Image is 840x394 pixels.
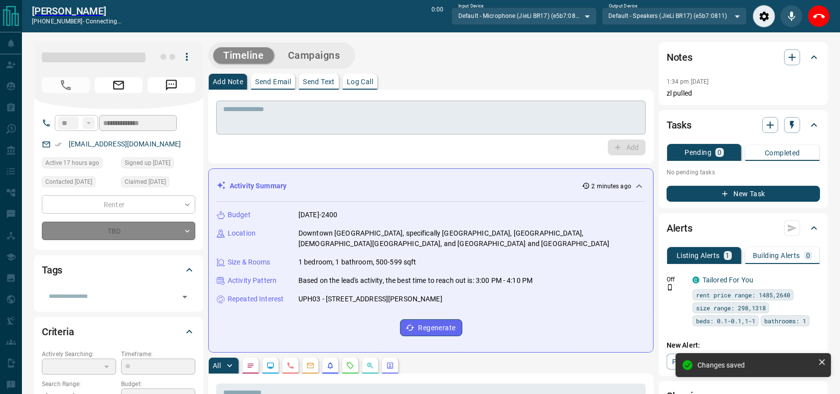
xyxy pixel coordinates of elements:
[431,5,443,27] p: 0:00
[45,177,92,187] span: Contacted [DATE]
[125,158,170,168] span: Signed up [DATE]
[255,78,291,85] p: Send Email
[55,141,62,148] svg: Email Verified
[121,380,195,389] p: Budget:
[667,78,709,85] p: 1:34 pm [DATE]
[451,7,596,24] div: Default - Microphone (JieLi BR17) (e5b7:0811)
[125,177,166,187] span: Claimed [DATE]
[346,362,354,370] svg: Requests
[602,7,747,24] div: Default - Speakers (JieLi BR17) (e5b7:0811)
[42,262,62,278] h2: Tags
[42,258,195,282] div: Tags
[42,157,116,171] div: Sun Aug 17 2025
[667,275,687,284] p: Off
[178,290,192,304] button: Open
[213,362,221,369] p: All
[366,362,374,370] svg: Opportunities
[400,319,462,336] button: Regenerate
[32,5,122,17] a: [PERSON_NAME]
[213,78,243,85] p: Add Note
[45,158,99,168] span: Active 17 hours ago
[717,149,721,156] p: 0
[228,210,251,220] p: Budget
[609,3,637,9] label: Output Device
[693,276,700,283] div: condos.ca
[42,195,195,214] div: Renter
[147,77,195,93] span: Message
[667,220,693,236] h2: Alerts
[753,5,775,27] div: Audio Settings
[228,228,256,239] p: Location
[228,257,271,267] p: Size & Rooms
[667,284,674,291] svg: Push Notification Only
[667,216,820,240] div: Alerts
[764,316,806,326] span: bathrooms: 1
[667,45,820,69] div: Notes
[42,324,74,340] h2: Criteria
[298,294,442,304] p: UPH03 - [STREET_ADDRESS][PERSON_NAME]
[667,117,692,133] h2: Tasks
[667,113,820,137] div: Tasks
[42,176,116,190] div: Sat Aug 16 2025
[806,252,810,259] p: 0
[780,5,803,27] div: Mute
[247,362,255,370] svg: Notes
[42,320,195,344] div: Criteria
[42,380,116,389] p: Search Range:
[298,228,645,249] p: Downtown [GEOGRAPHIC_DATA], specifically [GEOGRAPHIC_DATA], [GEOGRAPHIC_DATA], [DEMOGRAPHIC_DATA]...
[667,340,820,351] p: New Alert:
[230,181,286,191] p: Activity Summary
[326,362,334,370] svg: Listing Alerts
[685,149,711,156] p: Pending
[69,140,181,148] a: [EMAIL_ADDRESS][DOMAIN_NAME]
[386,362,394,370] svg: Agent Actions
[696,290,790,300] span: rent price range: 1485,2640
[298,210,337,220] p: [DATE]-2400
[42,77,90,93] span: Call
[808,5,830,27] div: End Call
[726,252,730,259] p: 1
[267,362,275,370] svg: Lead Browsing Activity
[42,222,195,240] div: TBD
[667,88,820,99] p: zl pulled
[303,78,335,85] p: Send Text
[32,17,122,26] p: [PHONE_NUMBER] -
[42,350,116,359] p: Actively Searching:
[696,316,755,326] span: beds: 0.1-0.1,1-1
[95,77,142,93] span: Email
[592,182,631,191] p: 2 minutes ago
[702,276,753,284] a: Tailored For You
[86,18,122,25] span: connecting...
[298,257,417,267] p: 1 bedroom, 1 bathroom, 500-599 sqft
[458,3,484,9] label: Input Device
[698,361,814,369] div: Changes saved
[696,303,766,313] span: size range: 298,1318
[347,78,373,85] p: Log Call
[667,354,718,370] a: Property
[213,47,274,64] button: Timeline
[667,165,820,180] p: No pending tasks
[667,186,820,202] button: New Task
[278,47,350,64] button: Campaigns
[286,362,294,370] svg: Calls
[121,176,195,190] div: Sat Aug 16 2025
[228,275,277,286] p: Activity Pattern
[306,362,314,370] svg: Emails
[677,252,720,259] p: Listing Alerts
[765,149,800,156] p: Completed
[298,275,533,286] p: Based on the lead's activity, the best time to reach out is: 3:00 PM - 4:10 PM
[228,294,283,304] p: Repeated Interest
[667,49,693,65] h2: Notes
[217,177,645,195] div: Activity Summary2 minutes ago
[121,350,195,359] p: Timeframe:
[121,157,195,171] div: Sat Aug 16 2025
[753,252,800,259] p: Building Alerts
